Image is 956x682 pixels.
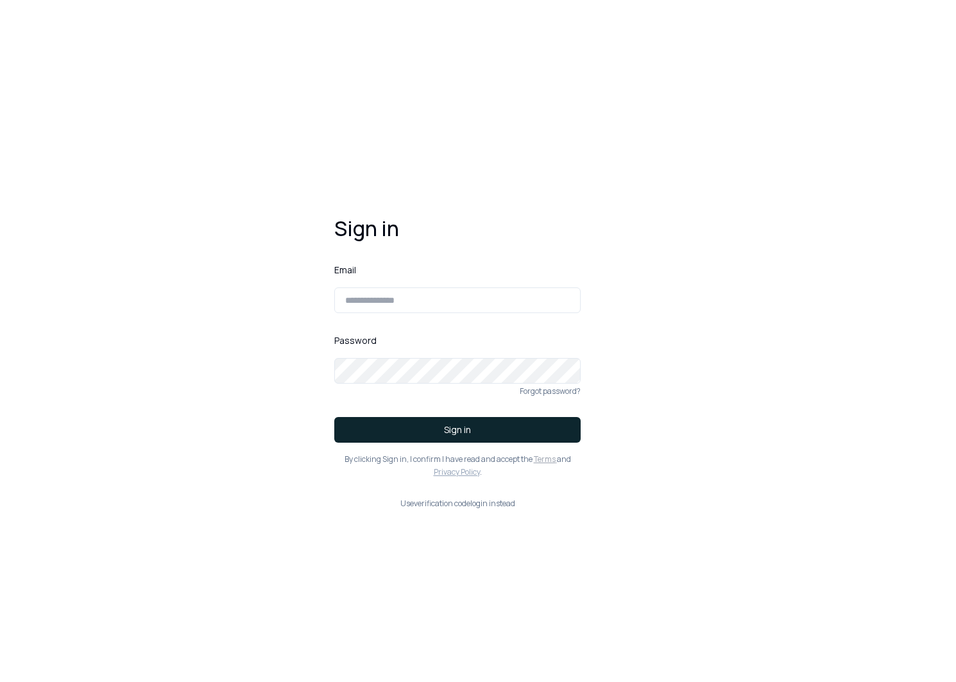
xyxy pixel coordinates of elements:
a: Terms [534,454,557,465]
a: Privacy Policy [434,466,480,477]
button: Useverification codelogin instead [334,499,581,509]
h1: Sign in [334,214,581,243]
a: Forgot password? [520,386,581,396]
p: By clicking Sign in , I confirm I have read and accept the and . [334,453,581,478]
label: Email [334,263,581,277]
button: Sign in [334,417,581,443]
label: Password [334,334,581,348]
